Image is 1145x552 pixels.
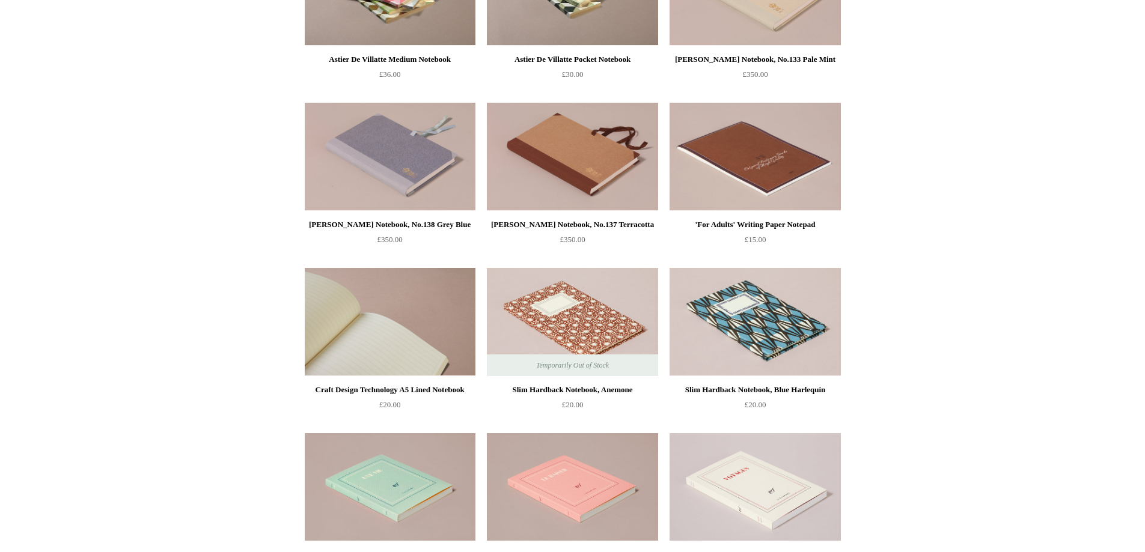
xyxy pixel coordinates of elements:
[305,268,475,376] img: Craft Design Technology A5 Lined Notebook
[490,383,655,397] div: Slim Hardback Notebook, Anemone
[742,70,768,79] span: £350.00
[305,103,475,211] a: Steve Harrison Notebook, No.138 Grey Blue Steve Harrison Notebook, No.138 Grey Blue
[487,217,658,267] a: [PERSON_NAME] Notebook, No.137 Terracotta £350.00
[308,52,472,67] div: Astier De Villatte Medium Notebook
[670,217,840,267] a: 'For Adults' Writing Paper Notepad £15.00
[487,52,658,102] a: Astier De Villatte Pocket Notebook £30.00
[305,268,475,376] a: Craft Design Technology A5 Lined Notebook Craft Design Technology A5 Lined Notebook
[673,383,837,397] div: Slim Hardback Notebook, Blue Harlequin
[673,217,837,232] div: 'For Adults' Writing Paper Notepad
[670,103,840,211] a: 'For Adults' Writing Paper Notepad 'For Adults' Writing Paper Notepad
[670,433,840,541] img: Gallimard Travel Notebook - Voyages
[670,268,840,376] img: Slim Hardback Notebook, Blue Harlequin
[487,268,658,376] a: Slim Hardback Notebook, Anemone Slim Hardback Notebook, Anemone Temporarily Out of Stock
[305,52,475,102] a: Astier De Villatte Medium Notebook £36.00
[305,383,475,432] a: Craft Design Technology A5 Lined Notebook £20.00
[487,433,658,541] img: Gallimard Pocket Notebook, Le Baiser
[745,235,766,244] span: £15.00
[490,52,655,67] div: Astier De Villatte Pocket Notebook
[305,217,475,267] a: [PERSON_NAME] Notebook, No.138 Grey Blue £350.00
[562,400,584,409] span: £20.00
[524,354,621,376] span: Temporarily Out of Stock
[305,433,475,541] img: Gallimard Pocket Notebook, Une Vie
[487,103,658,211] a: Steve Harrison Notebook, No.137 Terracotta Steve Harrison Notebook, No.137 Terracotta
[670,268,840,376] a: Slim Hardback Notebook, Blue Harlequin Slim Hardback Notebook, Blue Harlequin
[379,400,401,409] span: £20.00
[490,217,655,232] div: [PERSON_NAME] Notebook, No.137 Terracotta
[305,103,475,211] img: Steve Harrison Notebook, No.138 Grey Blue
[487,103,658,211] img: Steve Harrison Notebook, No.137 Terracotta
[670,383,840,432] a: Slim Hardback Notebook, Blue Harlequin £20.00
[673,52,837,67] div: [PERSON_NAME] Notebook, No.133 Pale Mint
[305,433,475,541] a: Gallimard Pocket Notebook, Une Vie Gallimard Pocket Notebook, Une Vie
[670,103,840,211] img: 'For Adults' Writing Paper Notepad
[487,433,658,541] a: Gallimard Pocket Notebook, Le Baiser Gallimard Pocket Notebook, Le Baiser
[308,217,472,232] div: [PERSON_NAME] Notebook, No.138 Grey Blue
[377,235,402,244] span: £350.00
[379,70,401,79] span: £36.00
[670,433,840,541] a: Gallimard Travel Notebook - Voyages Gallimard Travel Notebook - Voyages
[487,383,658,432] a: Slim Hardback Notebook, Anemone £20.00
[670,52,840,102] a: [PERSON_NAME] Notebook, No.133 Pale Mint £350.00
[560,235,585,244] span: £350.00
[745,400,766,409] span: £20.00
[308,383,472,397] div: Craft Design Technology A5 Lined Notebook
[487,268,658,376] img: Slim Hardback Notebook, Anemone
[562,70,584,79] span: £30.00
